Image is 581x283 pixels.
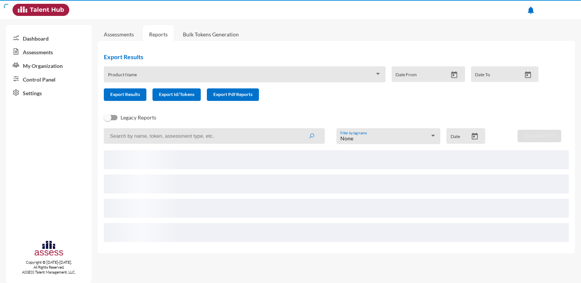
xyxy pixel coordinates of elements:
p: Copyright © [DATE]-[DATE]. All Rights Reserved. ASSESS Talent Management, LLC. [6,260,92,275]
span: Legacy Reports [121,113,156,122]
span: None [340,135,353,141]
a: Control Panel [6,72,92,86]
button: Export Results [104,88,146,101]
mat-icon: notifications [526,6,535,15]
button: Open calendar [468,132,481,140]
a: Dashboard [6,31,92,45]
button: Export Id/Tokens [152,88,201,101]
a: My Organization [6,58,92,72]
img: assesscompany-logo.png [34,240,64,258]
input: Search by name, token, assessment type, etc. [104,128,325,144]
button: Open calendar [448,71,461,79]
a: Bulk Tokens Generation [177,25,245,44]
span: Export Pdf Reports [213,91,252,97]
a: Settings [6,86,92,99]
span: Download PDF [524,133,555,138]
span: Export Results [110,91,140,97]
a: Assessments [104,31,134,38]
a: Reports [143,25,174,44]
span: Export Id/Tokens [159,91,194,97]
h2: Export Results [104,53,544,60]
button: Open calendar [521,71,535,79]
button: Export Pdf Reports [207,88,259,101]
a: Assessments [6,45,92,58]
button: Download PDF [518,130,561,142]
